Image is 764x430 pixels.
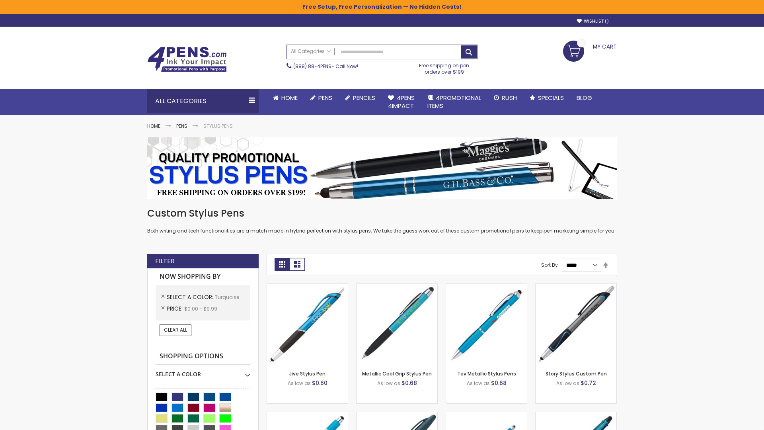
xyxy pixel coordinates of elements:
[288,380,311,387] span: As low as
[176,123,187,129] a: Pens
[184,305,217,312] span: $0.00 - $9.99
[304,89,339,107] a: Pens
[293,63,358,70] span: - Call Now!
[577,18,609,24] a: Wishlist
[156,348,250,365] strong: Shopping Options
[357,284,437,365] img: Metallic Cool Grip Stylus Pen-Blue - Turquoise
[491,379,507,387] span: $0.68
[446,412,527,418] a: Cyber Stylus 0.7mm Fine Point Gel Grip Pen-Turquoise
[353,94,375,102] span: Pencils
[536,412,616,418] a: Orbitor 4 Color Assorted Ink Metallic Stylus Pens-Turquoise
[160,324,191,336] a: Clear All
[362,370,432,377] a: Metallic Cool Grip Stylus Pen
[267,89,304,107] a: Home
[536,283,616,290] a: Story Stylus Custom Pen-Turquoise
[581,379,596,387] span: $0.72
[147,207,617,235] div: Both writing and tech functionalities are a match made in hybrid perfection with stylus pens. We ...
[421,89,487,115] a: 4PROMOTIONALITEMS
[556,380,579,387] span: As low as
[446,284,527,365] img: Tev Metallic Stylus Pens-Turquoise
[289,370,325,377] a: Jive Stylus Pen
[401,379,417,387] span: $0.68
[147,207,617,220] h1: Custom Stylus Pens
[467,380,490,387] span: As low as
[267,412,348,418] a: Pearl Element Stylus Pens-Turquoise
[267,283,348,290] a: Jive Stylus Pen-Turquoise
[167,293,215,301] span: Select A Color
[318,94,332,102] span: Pens
[147,137,617,199] img: Stylus Pens
[267,284,348,365] img: Jive Stylus Pen-Turquoise
[281,94,298,102] span: Home
[147,123,160,129] a: Home
[538,94,564,102] span: Specials
[388,94,415,110] span: 4Pens 4impact
[457,370,516,377] a: Tev Metallic Stylus Pens
[156,268,250,285] strong: Now Shopping by
[546,370,607,377] a: Story Stylus Custom Pen
[312,379,327,387] span: $0.60
[523,89,570,107] a: Specials
[155,257,175,266] strong: Filter
[147,89,259,113] div: All Categories
[577,94,592,102] span: Blog
[287,45,335,58] a: All Categories
[377,380,400,387] span: As low as
[446,283,527,290] a: Tev Metallic Stylus Pens-Turquoise
[164,326,187,333] span: Clear All
[293,63,331,70] a: (888) 88-4PENS
[147,47,227,72] img: 4Pens Custom Pens and Promotional Products
[411,59,478,75] div: Free shipping on pen orders over $199
[339,89,382,107] a: Pencils
[487,89,523,107] a: Rush
[291,48,331,55] span: All Categories
[167,305,184,313] span: Price
[215,294,239,301] span: Turquoise
[541,262,558,268] label: Sort By
[156,365,250,378] div: Select A Color
[382,89,421,115] a: 4Pens4impact
[203,123,233,129] strong: Stylus Pens
[427,94,481,110] span: 4PROMOTIONAL ITEMS
[536,284,616,365] img: Story Stylus Custom Pen-Turquoise
[570,89,598,107] a: Blog
[357,412,437,418] a: Twist Highlighter-Pen Stylus Combo-Turquoise
[357,283,437,290] a: Metallic Cool Grip Stylus Pen-Blue - Turquoise
[502,94,517,102] span: Rush
[275,258,290,271] strong: Grid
